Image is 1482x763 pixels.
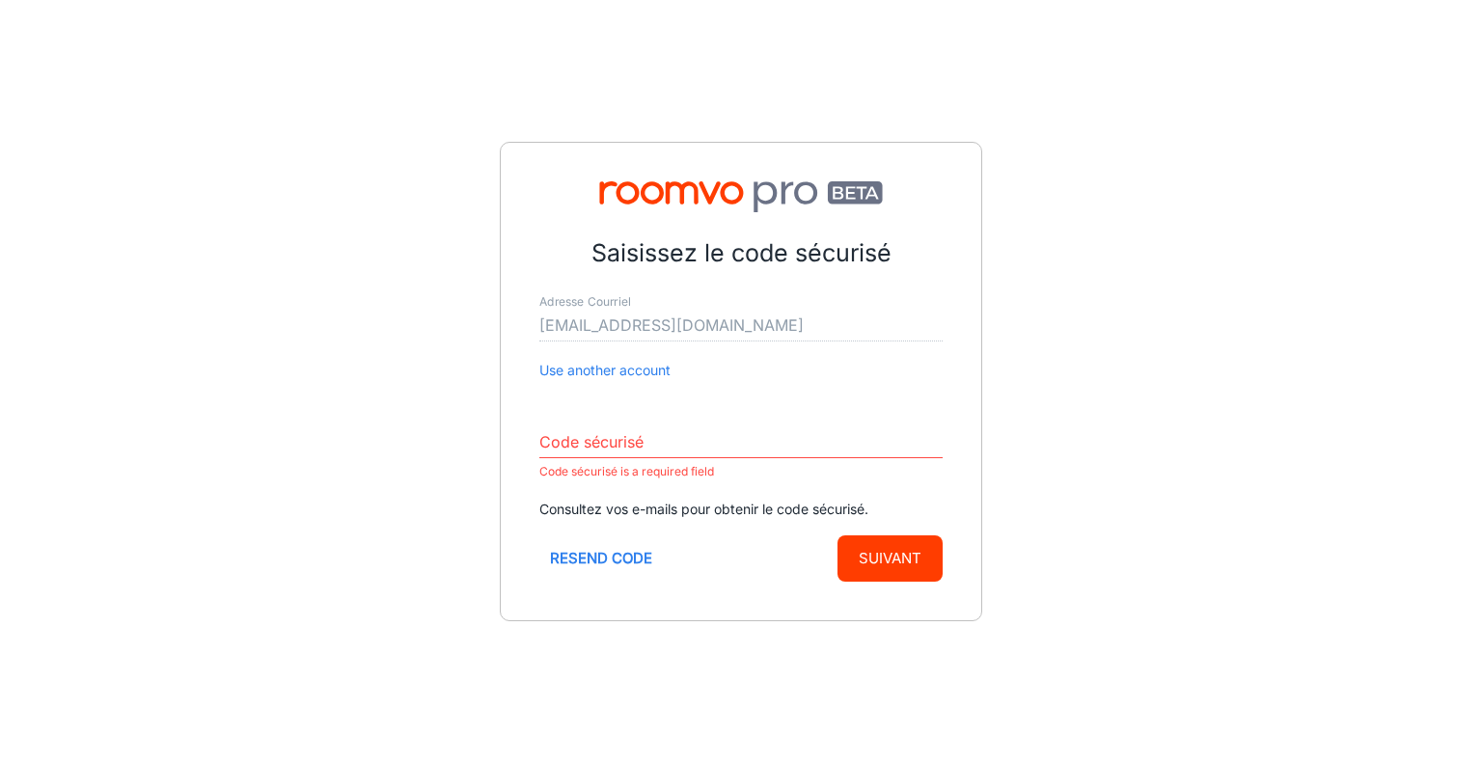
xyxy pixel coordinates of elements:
[539,294,631,311] label: Adresse Courriel
[539,311,943,341] input: myname@example.com
[539,535,663,582] button: Resend code
[539,181,943,212] img: Roomvo PRO Beta
[539,460,943,483] p: Code sécurisé is a required field
[539,360,671,381] button: Use another account
[837,535,943,582] button: Suivant
[539,499,943,520] p: Consultez vos e-mails pour obtenir le code sécurisé.
[539,235,943,272] p: Saisissez le code sécurisé
[539,427,943,458] input: Enter secure code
